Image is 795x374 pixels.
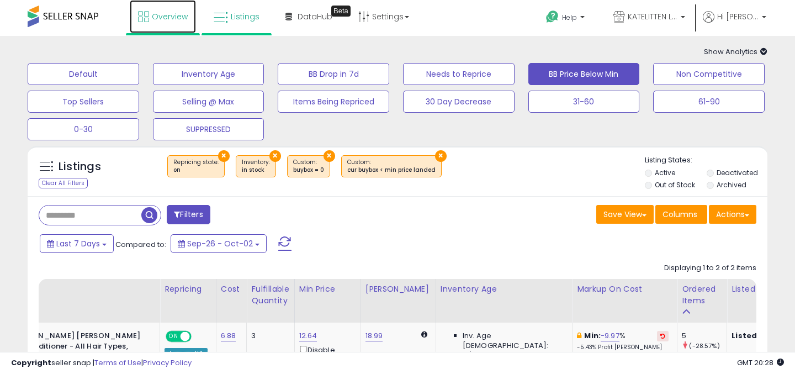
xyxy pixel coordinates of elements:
[242,166,270,174] div: in stock
[601,330,619,341] a: -9.97
[94,357,141,368] a: Terms of Use
[173,158,219,175] span: Repricing state :
[655,168,675,177] label: Active
[537,2,596,36] a: Help
[365,330,383,341] a: 18.99
[463,331,564,351] span: Inv. Age [DEMOGRAPHIC_DATA]:
[682,283,722,307] div: Ordered Items
[664,263,756,273] div: Displaying 1 to 2 of 2 items
[231,11,259,22] span: Listings
[298,11,332,22] span: DataHub
[403,63,515,85] button: Needs to Reprice
[28,91,139,113] button: Top Sellers
[403,91,515,113] button: 30 Day Decrease
[421,331,427,338] i: Calculated using Dynamic Max Price.
[28,118,139,140] button: 0-30
[682,331,727,341] div: 5
[660,333,665,339] i: Revert to store-level Min Markup
[347,166,436,174] div: cur buybox < min price landed
[39,178,88,188] div: Clear All Filters
[573,279,677,323] th: The percentage added to the cost of goods (COGS) that forms the calculator for Min & Max prices.
[703,11,766,36] a: Hi [PERSON_NAME]
[577,283,672,295] div: Markup on Cost
[717,11,759,22] span: Hi [PERSON_NAME]
[528,91,640,113] button: 31-60
[152,11,188,22] span: Overview
[251,283,289,307] div: Fulfillable Quantity
[662,209,697,220] span: Columns
[278,91,389,113] button: Items Being Repriced
[153,118,264,140] button: SUPPRESSED
[655,180,695,189] label: Out of Stock
[584,330,601,341] b: Min:
[165,283,211,295] div: Repricing
[218,150,230,162] button: ×
[242,158,270,175] span: Inventory :
[56,238,100,249] span: Last 7 Days
[278,63,389,85] button: BB Drop in 7d
[167,332,181,341] span: ON
[187,238,253,249] span: Sep-26 - Oct-02
[347,158,436,175] span: Custom:
[562,13,577,22] span: Help
[324,150,335,162] button: ×
[704,46,767,57] span: Show Analytics
[645,155,768,166] p: Listing States:
[28,63,139,85] button: Default
[293,158,324,175] span: Custom:
[717,180,746,189] label: Archived
[167,205,210,224] button: Filters
[441,283,568,295] div: Inventory Age
[709,205,756,224] button: Actions
[171,234,267,253] button: Sep-26 - Oct-02
[251,331,285,341] div: 3
[11,358,192,368] div: seller snap | |
[221,330,236,341] a: 6.88
[653,63,765,85] button: Non Competitive
[331,6,351,17] div: Tooltip anchor
[365,283,431,295] div: [PERSON_NAME]
[40,234,114,253] button: Last 7 Days
[577,331,669,351] div: %
[143,357,192,368] a: Privacy Policy
[221,283,242,295] div: Cost
[173,166,219,174] div: on
[115,239,166,250] span: Compared to:
[737,357,784,368] span: 2025-10-10 20:28 GMT
[11,357,51,368] strong: Copyright
[153,91,264,113] button: Selling @ Max
[299,330,317,341] a: 12.64
[545,10,559,24] i: Get Help
[153,63,264,85] button: Inventory Age
[269,150,281,162] button: ×
[732,330,782,341] b: Listed Price:
[655,205,707,224] button: Columns
[299,283,356,295] div: Min Price
[653,91,765,113] button: 61-90
[190,332,208,341] span: OFF
[528,63,640,85] button: BB Price Below Min
[435,150,447,162] button: ×
[717,168,758,177] label: Deactivated
[628,11,677,22] span: KATELITTEN LLC
[596,205,654,224] button: Save View
[59,159,101,175] h5: Listings
[293,166,324,174] div: buybox = 0
[577,332,581,339] i: This overrides the store level min markup for this listing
